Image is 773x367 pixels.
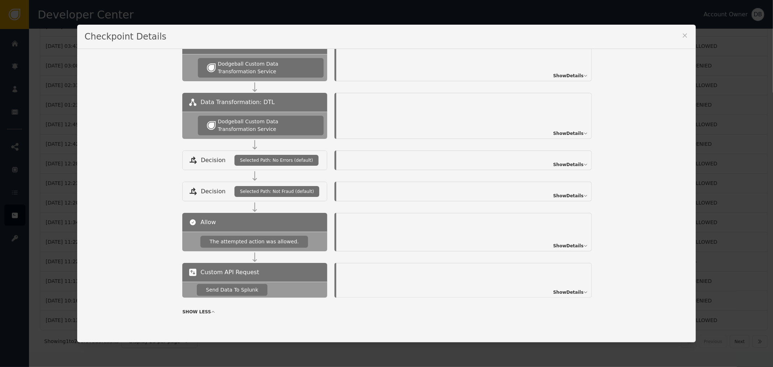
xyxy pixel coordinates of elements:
[206,286,258,294] div: Send Data To Splunk
[553,243,583,249] span: Show Details
[200,268,259,277] span: Custom API Request
[240,157,313,164] span: Selected Path: No Errors (default)
[201,156,225,165] span: Decision
[553,73,583,79] span: Show Details
[77,25,695,49] div: Checkpoint Details
[200,98,275,107] span: Data Transformation: DTL
[200,218,216,227] span: Allow
[553,193,583,199] span: Show Details
[240,188,314,195] span: Selected Path: Not Fraud (default)
[553,161,583,168] span: Show Details
[553,130,583,137] span: Show Details
[182,309,211,315] span: SHOW LESS
[218,118,315,133] div: Dodgeball Custom Data Transformation Service
[553,289,583,296] span: Show Details
[201,187,225,196] span: Decision
[200,236,308,248] div: The attempted action was allowed.
[218,60,315,75] div: Dodgeball Custom Data Transformation Service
